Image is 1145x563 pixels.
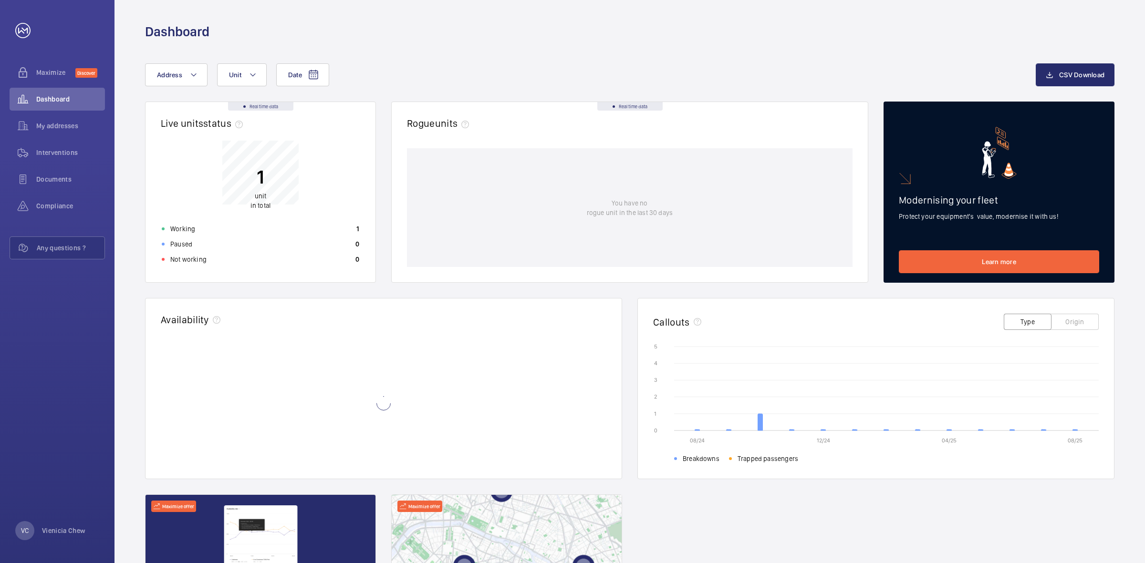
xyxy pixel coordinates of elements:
text: 08/25 [1068,437,1083,444]
button: Address [145,63,208,86]
button: Date [276,63,329,86]
p: 1 [356,224,359,234]
span: Maximize [36,68,75,77]
p: VC [21,526,29,535]
text: 04/25 [942,437,957,444]
p: 1 [250,165,271,189]
p: You have no rogue unit in the last 30 days [587,198,673,217]
text: 2 [654,393,657,400]
span: Breakdowns [683,454,719,463]
p: Protect your equipment's value, modernise it with us! [899,212,1099,221]
text: 08/24 [690,437,705,444]
span: unit [255,192,267,200]
div: Maximize offer [151,501,196,512]
img: marketing-card.svg [982,127,1017,179]
div: Real time data [597,102,663,111]
text: 4 [654,360,657,367]
span: Compliance [36,201,105,211]
h2: Callouts [653,316,690,328]
p: 0 [355,239,359,249]
span: My addresses [36,121,105,131]
span: Address [157,71,182,79]
p: Vienicia Chew [42,526,85,535]
h2: Availability [161,314,209,326]
p: Paused [170,239,192,249]
h2: Live units [161,117,247,129]
span: status [203,117,247,129]
h2: Modernising your fleet [899,194,1099,206]
text: 12/24 [817,437,830,444]
span: Dashboard [36,94,105,104]
span: CSV Download [1059,71,1104,79]
button: Origin [1051,314,1099,330]
p: 0 [355,255,359,264]
span: units [435,117,473,129]
span: Trapped passengers [738,454,798,463]
span: Any questions ? [37,243,104,253]
span: Interventions [36,148,105,157]
span: Date [288,71,302,79]
text: 5 [654,343,657,350]
button: CSV Download [1036,63,1114,86]
button: Unit [217,63,267,86]
button: Type [1004,314,1051,330]
div: Maximize offer [397,501,442,512]
p: Not working [170,255,207,264]
a: Learn more [899,250,1099,273]
span: Documents [36,174,105,184]
p: Working [170,224,195,234]
text: 0 [654,427,657,434]
span: Unit [229,71,241,79]
h2: Rogue [407,117,473,129]
text: 3 [654,377,657,383]
p: in total [250,191,271,210]
span: Discover [75,68,97,78]
text: 1 [654,410,656,417]
div: Real time data [228,102,293,111]
h1: Dashboard [145,23,209,41]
